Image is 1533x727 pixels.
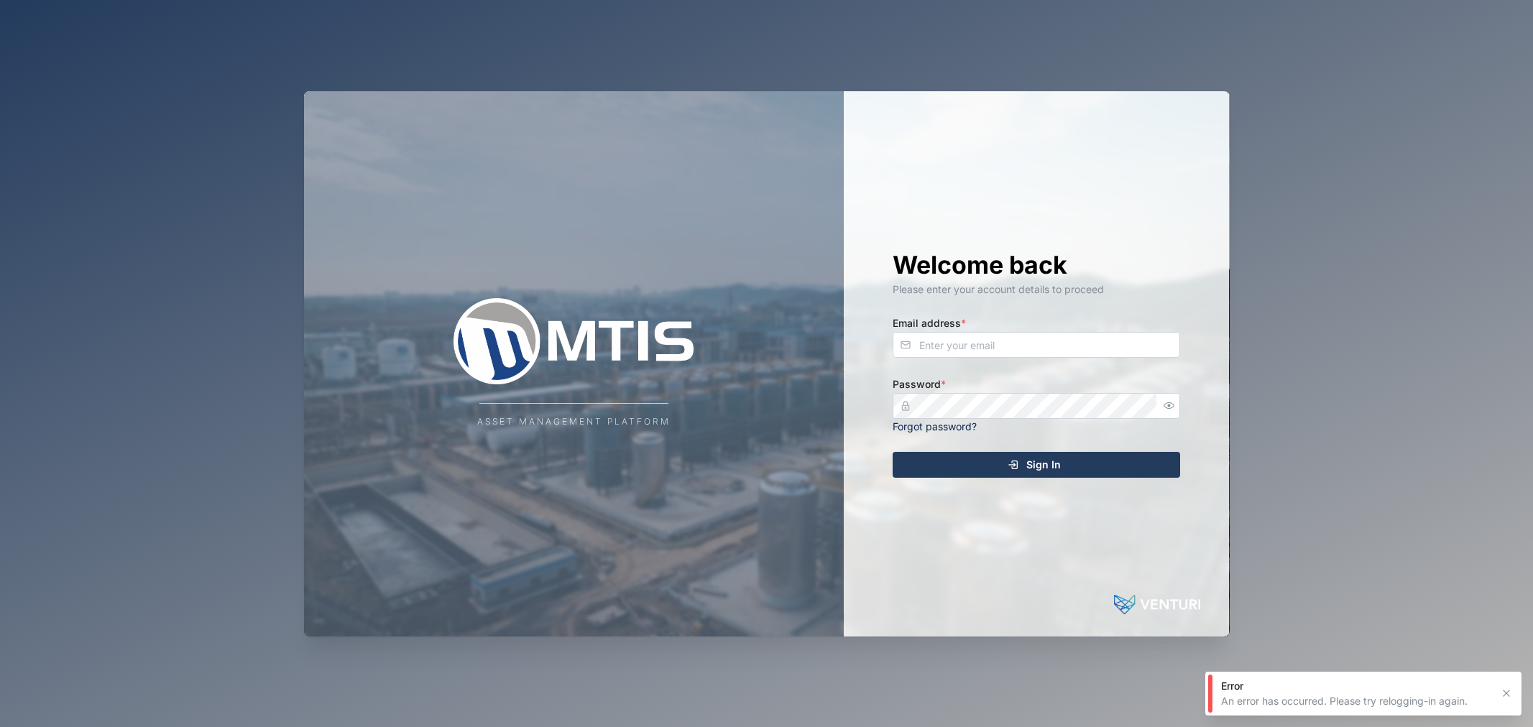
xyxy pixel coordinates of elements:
span: Sign In [1026,453,1061,477]
div: Asset Management Platform [477,415,671,429]
label: Email address [893,315,966,331]
label: Password [893,376,946,392]
img: Company Logo [430,298,717,384]
img: Powered by: Venturi [1114,591,1200,619]
button: Sign In [893,452,1180,478]
div: Please enter your account details to proceed [893,282,1180,297]
div: Error [1221,679,1491,693]
a: Forgot password? [893,420,977,432]
div: An error has occurred. Please try relogging-in again. [1221,694,1491,708]
input: Enter your email [893,332,1180,358]
h1: Welcome back [893,249,1180,281]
